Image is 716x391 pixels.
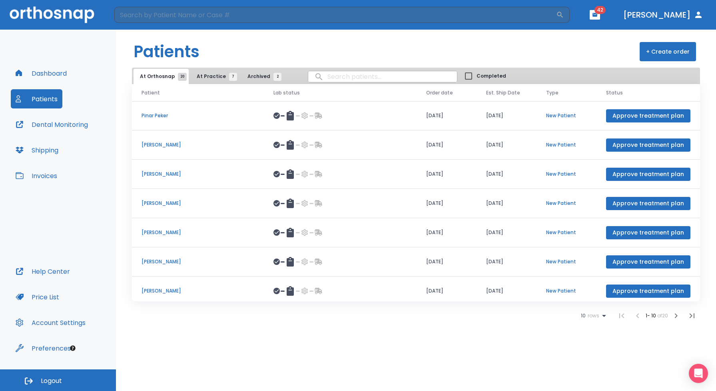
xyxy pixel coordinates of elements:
button: Dashboard [11,64,72,83]
button: Approve treatment plan [606,168,690,181]
button: Help Center [11,262,75,281]
input: Search by Patient Name or Case # [114,7,556,23]
span: Logout [41,377,62,385]
p: [PERSON_NAME] [142,258,254,265]
span: Completed [477,72,506,80]
span: 20 [178,73,187,81]
span: Type [546,89,558,96]
td: [DATE] [417,101,477,130]
button: Approve treatment plan [606,226,690,239]
p: New Patient [546,200,587,207]
button: Dental Monitoring [11,115,93,134]
button: [PERSON_NAME] [620,8,706,22]
span: 10 [581,313,586,319]
img: Orthosnap [10,6,94,23]
p: [PERSON_NAME] [142,200,254,207]
p: New Patient [546,229,587,236]
button: Approve treatment plan [606,255,690,269]
button: Approve treatment plan [606,138,690,152]
p: [PERSON_NAME] [142,229,254,236]
td: [DATE] [417,277,477,306]
p: [PERSON_NAME] [142,141,254,148]
button: + Create order [640,42,696,61]
button: Approve treatment plan [606,285,690,298]
td: [DATE] [417,247,477,277]
h1: Patients [134,40,199,64]
button: Invoices [11,166,62,185]
td: [DATE] [477,277,537,306]
p: [PERSON_NAME] [142,287,254,295]
span: of 20 [657,312,668,319]
button: Approve treatment plan [606,109,690,122]
button: Patients [11,89,62,108]
td: [DATE] [477,101,537,130]
span: 2 [273,73,281,81]
span: Archived [247,73,277,80]
span: At Orthosnap [140,73,182,80]
p: New Patient [546,112,587,119]
span: 42 [594,6,606,14]
button: Approve treatment plan [606,197,690,210]
p: [PERSON_NAME] [142,170,254,178]
span: Lab status [273,89,300,96]
td: [DATE] [417,189,477,218]
span: Order date [426,89,453,96]
td: [DATE] [477,189,537,218]
td: [DATE] [417,130,477,160]
span: Patient [142,89,160,96]
span: rows [586,313,599,319]
p: New Patient [546,170,587,178]
span: 1 - 10 [646,312,657,319]
p: New Patient [546,141,587,148]
button: Account Settings [11,313,90,332]
span: Status [606,89,623,96]
p: New Patient [546,258,587,265]
p: New Patient [546,287,587,295]
button: Preferences [11,339,76,358]
div: Tooltip anchor [69,345,76,352]
span: Est. Ship Date [486,89,520,96]
td: [DATE] [477,130,537,160]
td: [DATE] [477,247,537,277]
div: tabs [134,69,285,84]
button: Price List [11,287,64,307]
p: Pinar Peker [142,112,254,119]
input: search [308,69,457,84]
td: [DATE] [417,160,477,189]
span: At Practice [197,73,233,80]
td: [DATE] [477,218,537,247]
button: Shipping [11,140,63,160]
td: [DATE] [477,160,537,189]
div: Open Intercom Messenger [689,364,708,383]
span: 7 [229,73,237,81]
td: [DATE] [417,218,477,247]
